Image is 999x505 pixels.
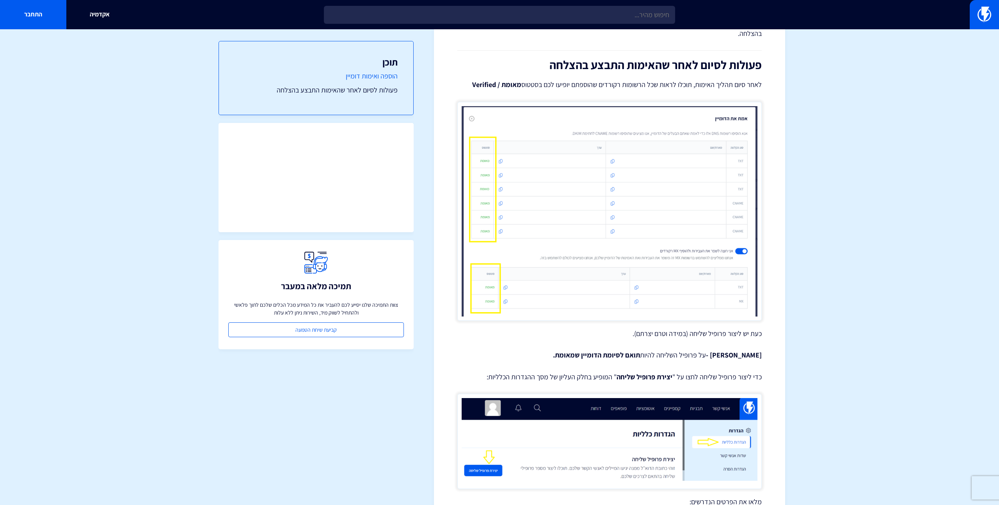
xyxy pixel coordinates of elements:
[706,350,762,359] strong: [PERSON_NAME] -
[617,372,672,381] strong: יצירת פרופיל שליחה
[457,350,762,360] p: על פרופיל השליחה להיות
[235,71,398,81] a: הוספה ואימות דומיין
[228,301,404,317] p: צוות התמיכה שלנו יסייע לכם להעביר את כל המידע מכל הכלים שלכם לתוך פלאשי ולהתחיל לשווק מיד, השירות...
[457,372,762,382] p: כדי ליצור פרופיל שליחה לחצו על " " המופיע בחלק העליון של מסך ההגדרות הכלליות:
[228,322,404,337] a: קביעת שיחת הטמעה
[235,85,398,95] a: פעולות לסיום לאחר שהאימות התבצע בהצלחה
[457,329,762,339] p: כעת יש ליצור פרופיל שליחה (במידה וטרם יצרתם).
[581,350,640,359] strong: תואם לסיומת הדומיין
[324,6,675,24] input: חיפוש מהיר...
[472,80,521,89] strong: מאומת / Verified
[235,57,398,67] h3: תוכן
[457,59,762,71] h2: פעולות לסיום לאחר שהאימות התבצע בהצלחה
[457,79,762,90] p: לאחר סיום תהליך האימות, תוכלו לראות שכל הרשומות רקורדים שהוספתם יופיעו לכם בסטטוס
[281,281,351,291] h3: תמיכה מלאה במעבר
[553,350,579,359] strong: שמאומת.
